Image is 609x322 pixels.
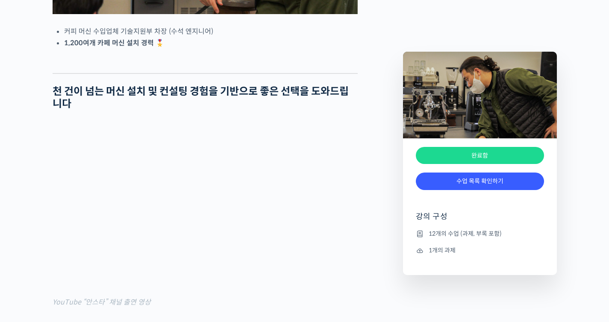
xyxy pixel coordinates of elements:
li: 12개의 수업 (과제, 부록 포함) [416,228,544,239]
strong: 1,200여개 카페 머신 설치 경력 🎖️ [64,38,164,47]
span: 대화 [78,264,88,271]
a: 대화 [56,251,110,272]
div: 완료함 [416,147,544,164]
a: 수업 목록 확인하기 [416,173,544,190]
span: 홈 [27,264,32,271]
a: 홈 [3,251,56,272]
li: 1개의 과제 [416,246,544,256]
span: YouTube “안스타” 채널 출연 영상 [53,298,151,307]
h4: 강의 구성 [416,211,544,228]
iframe: 반드시 알아야 하는 에스프레소 머신 필수 상식 (에이덴 김지웅 차장) [53,122,358,293]
span: 설정 [132,264,142,271]
li: 커피 머신 수입업체 기술지원부 차장 (수석 엔지니어) [64,26,358,37]
strong: 천 건이 넘는 머신 설치 및 컨설팅 경험을 기반으로 좋은 선택을 도와드립니다 [53,85,349,110]
a: 설정 [110,251,164,272]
